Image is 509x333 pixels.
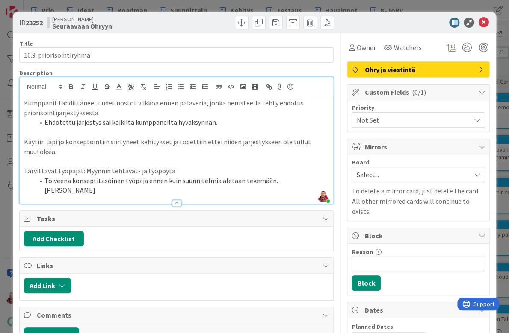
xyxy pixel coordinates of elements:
li: Ehdotettu järjestys sai kaikilta kumppaneilta hyväksynnän. [34,117,329,127]
img: rJRasW2U2EjWY5qbspUOAKri0edkzqAk.jpeg [317,190,329,202]
span: Watchers [394,42,421,53]
span: Block [364,231,474,241]
span: Select... [356,169,466,181]
p: Kumppanit tähdittäneet uudet nostot viikkoa ennen palaveria, jonka perusteella tehty ehdotus prio... [24,98,329,117]
span: Links [37,260,318,271]
span: Board [352,159,369,165]
label: Title [19,40,33,47]
input: type card name here... [19,47,334,63]
span: Not Set [356,114,466,126]
span: Mirrors [364,142,474,152]
span: ( 0/1 ) [411,88,426,96]
li: Toiveena konseptitasoinen työpaja ennen kuin suunnitelmia aletaan tekemään. [PERSON_NAME] [34,176,329,195]
button: Add Link [24,278,71,293]
b: 23252 [26,18,43,27]
b: Seuraavaan Ohryyn [52,23,112,29]
span: Custom Fields [364,87,474,97]
span: Owner [356,42,376,53]
span: Dates [364,305,474,315]
span: Ohry ja viestintä [364,64,474,75]
span: ID [19,18,43,28]
p: Käytiin läpi jo konseptointiin siirtyneet kehitykset ja todettiin ettei niiden järjestykseen ole ... [24,137,329,156]
button: Add Checklist [24,231,84,246]
div: Priority [352,105,485,111]
button: Block [352,275,381,291]
span: Comments [37,310,318,320]
span: Tasks [37,213,318,224]
p: To delete a mirror card, just delete the card. All other mirrored cards will continue to exists. [352,186,485,216]
span: Planned Dates [352,322,485,331]
span: [PERSON_NAME] [52,16,112,23]
span: Support [16,1,37,12]
p: Tarvittavat työpajat: Myynnin tehtävät- ja työpöytä [24,166,329,176]
span: Description [19,69,53,77]
label: Reason [352,248,373,256]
